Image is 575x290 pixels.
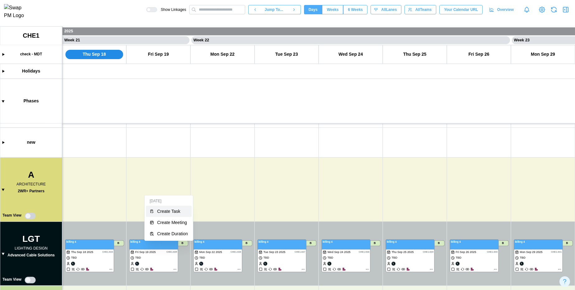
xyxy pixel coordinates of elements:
[549,5,558,14] button: Refresh Grid
[262,5,287,14] button: Jump To...
[157,7,186,12] span: Show Linkages
[538,5,546,14] a: View Project
[381,5,397,14] span: All Lanes
[157,209,188,214] div: Create Task
[497,5,514,14] span: Overview
[265,5,283,14] span: Jump To...
[486,5,518,14] a: Overview
[404,5,436,14] button: AllTeams
[4,4,29,20] img: Swap PM Logo
[304,5,322,14] button: Days
[415,5,432,14] span: All Teams
[309,5,318,14] span: Days
[157,231,188,236] div: Create Duration
[561,5,570,14] button: Open Drawer
[348,5,363,14] span: 6 Weeks
[146,197,192,206] div: [DATE]
[157,220,188,225] div: Create Meeting
[371,5,401,14] button: AllLanes
[327,5,339,14] span: Weeks
[521,4,532,15] a: Notifications
[444,5,478,14] span: Your Calendar URL
[343,5,367,14] button: 6 Weeks
[322,5,343,14] button: Weeks
[439,5,483,14] button: Your Calendar URL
